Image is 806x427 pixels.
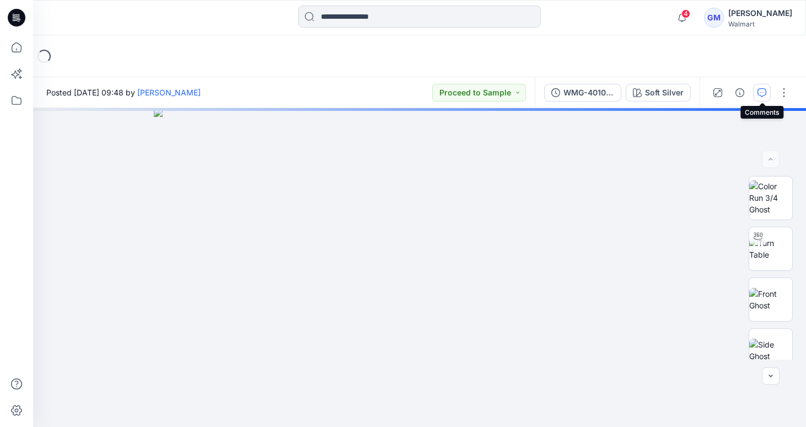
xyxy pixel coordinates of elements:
[731,84,749,102] button: Details
[749,180,792,215] img: Color Run 3/4 Ghost
[544,84,621,102] button: WMG-4010-2026 Cargo Skirt_Full Colorway
[681,9,690,18] span: 4
[137,88,201,97] a: [PERSON_NAME]
[728,7,792,20] div: [PERSON_NAME]
[626,84,691,102] button: Soft Silver
[645,87,684,99] div: Soft Silver
[563,87,614,99] div: WMG-4010-2026 Cargo Skirt_Full Colorway
[749,339,792,362] img: Side Ghost
[704,8,724,28] div: GM
[46,87,201,98] span: Posted [DATE] 09:48 by
[728,20,792,28] div: Walmart
[154,108,685,427] img: eyJhbGciOiJIUzI1NiIsImtpZCI6IjAiLCJzbHQiOiJzZXMiLCJ0eXAiOiJKV1QifQ.eyJkYXRhIjp7InR5cGUiOiJzdG9yYW...
[749,237,792,260] img: Turn Table
[749,288,792,311] img: Front Ghost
